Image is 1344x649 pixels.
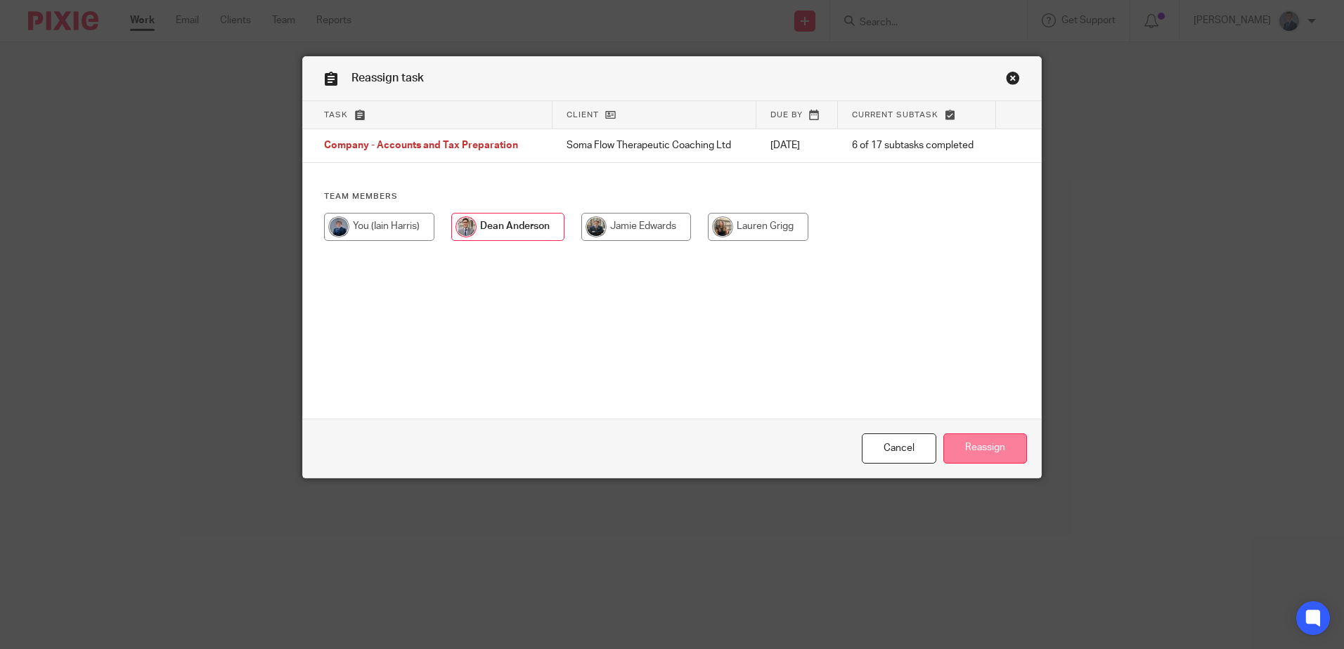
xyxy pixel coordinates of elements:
[324,191,1020,202] h4: Team members
[862,433,936,464] a: Close this dialog window
[852,111,938,119] span: Current subtask
[943,433,1027,464] input: Reassign
[770,138,824,152] p: [DATE]
[1006,71,1020,90] a: Close this dialog window
[838,129,996,163] td: 6 of 17 subtasks completed
[567,111,599,119] span: Client
[770,111,803,119] span: Due by
[324,111,348,119] span: Task
[351,72,424,84] span: Reassign task
[567,138,742,152] p: Soma Flow Therapeutic Coaching Ltd
[324,141,518,151] span: Company - Accounts and Tax Preparation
